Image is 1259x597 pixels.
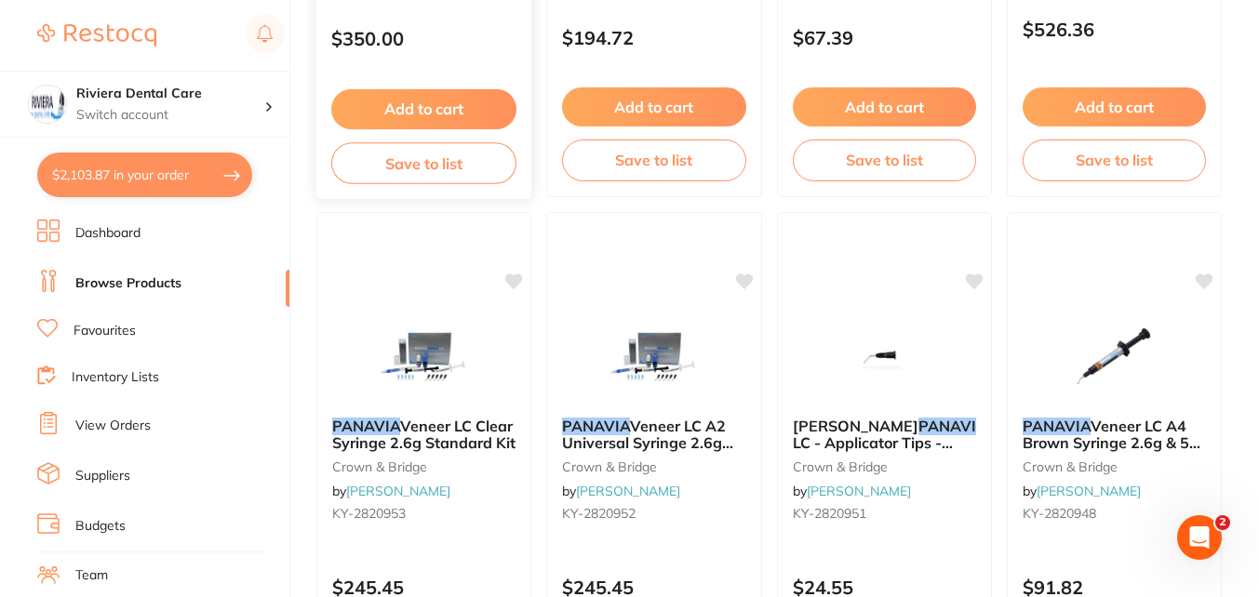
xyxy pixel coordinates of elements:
a: Restocq Logo [37,14,156,57]
b: Kuraray Noritake PANAVIA Veneer LC - Applicator Tips - 16G, 20-Pack [793,418,976,452]
img: Kuraray Noritake PANAVIA Veneer LC - Applicator Tips - 16G, 20-Pack [824,310,944,403]
em: PANAVIA [918,417,986,435]
p: Switch account [76,106,264,125]
img: Restocq Logo [37,24,156,46]
img: PANAVIA Veneer LC A4 Brown Syringe 2.6g & 5 Appl Tips [1053,310,1174,403]
button: Save to list [562,139,745,180]
a: [PERSON_NAME] [346,483,450,499]
a: [PERSON_NAME] [1037,483,1141,499]
p: $350.00 [331,28,516,49]
img: PANAVIA Veneer LC A2 Universal Syringe 2.6g Standard Kit [594,310,715,403]
small: crown & bridge [793,459,976,474]
button: Save to list [1023,139,1206,180]
img: PANAVIA Veneer LC Clear Syringe 2.6g Standard Kit [364,310,485,403]
a: Browse Products [75,274,181,293]
span: Veneer LC - Applicator Tips - 16G, 20-Pack [793,417,1037,470]
em: PANAVIA [562,417,630,435]
img: Riviera Dental Care [29,86,66,123]
span: Veneer LC A2 Universal Syringe 2.6g Standard Kit [562,417,733,470]
button: Save to list [793,139,976,180]
span: by [562,483,680,499]
b: PANAVIA Veneer LC A2 Universal Syringe 2.6g Standard Kit [562,418,745,452]
span: KY-2820952 [562,505,636,522]
small: crown & bridge [332,459,516,474]
span: Veneer LC A4 Brown Syringe 2.6g & 5 Appl Tips [1023,417,1200,470]
a: Dashboard [75,224,141,243]
a: Team [75,566,108,585]
a: Favourites [74,322,136,340]
span: by [793,483,911,499]
a: Inventory Lists [72,368,159,387]
p: $526.36 [1023,19,1206,40]
button: Add to cart [793,87,976,126]
a: Budgets [75,517,126,536]
span: by [1023,483,1141,499]
span: 2 [1215,515,1230,530]
p: $194.72 [562,27,745,48]
button: Save to list [331,142,516,184]
small: crown & bridge [562,459,745,474]
button: Add to cart [562,87,745,126]
span: KY-2820953 [332,505,406,522]
em: PANAVIA [1023,417,1091,435]
em: PANAVIA [332,417,400,435]
p: $67.39 [793,27,976,48]
span: [PERSON_NAME] [793,417,918,435]
button: Add to cart [331,89,516,129]
iframe: Intercom live chat [1177,515,1222,560]
span: Veneer LC Clear Syringe 2.6g Standard Kit [332,417,516,452]
a: [PERSON_NAME] [807,483,911,499]
button: $2,103.87 in your order [37,153,252,197]
b: PANAVIA Veneer LC A4 Brown Syringe 2.6g & 5 Appl Tips [1023,418,1206,452]
a: [PERSON_NAME] [576,483,680,499]
a: Suppliers [75,467,130,485]
span: KY-2820948 [1023,505,1096,522]
small: crown & bridge [1023,459,1206,474]
span: by [332,483,450,499]
h4: Riviera Dental Care [76,85,264,103]
span: KY-2820951 [793,505,866,522]
b: PANAVIA Veneer LC Clear Syringe 2.6g Standard Kit [332,418,516,452]
button: Add to cart [1023,87,1206,126]
a: View Orders [75,417,151,435]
